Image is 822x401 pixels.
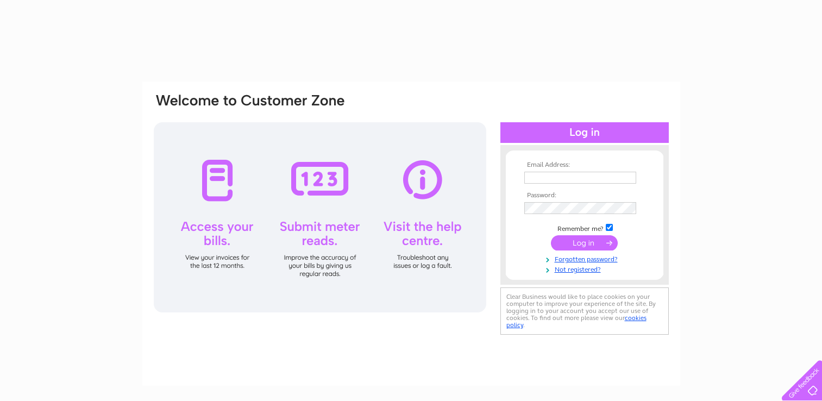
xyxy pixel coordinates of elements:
a: Forgotten password? [524,253,648,264]
td: Remember me? [522,222,648,233]
input: Submit [551,235,618,250]
div: Clear Business would like to place cookies on your computer to improve your experience of the sit... [500,287,669,335]
a: cookies policy [506,314,647,329]
th: Email Address: [522,161,648,169]
a: Not registered? [524,264,648,274]
th: Password: [522,192,648,199]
